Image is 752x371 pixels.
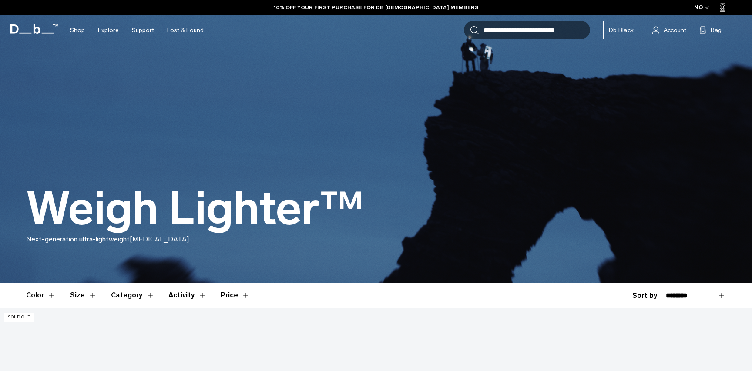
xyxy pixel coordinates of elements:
button: Toggle Filter [111,283,154,308]
span: Next-generation ultra-lightweight [26,235,130,243]
a: Account [652,25,686,35]
a: Support [132,15,154,46]
span: [MEDICAL_DATA]. [130,235,191,243]
a: 10% OFF YOUR FIRST PURCHASE FOR DB [DEMOGRAPHIC_DATA] MEMBERS [274,3,478,11]
span: Account [664,26,686,35]
button: Bag [699,25,722,35]
nav: Main Navigation [64,15,210,46]
a: Db Black [603,21,639,39]
button: Toggle Filter [26,283,56,308]
button: Toggle Filter [70,283,97,308]
button: Toggle Filter [168,283,207,308]
p: Sold Out [4,313,34,322]
a: Lost & Found [167,15,204,46]
h1: Weigh Lighter™ [26,184,363,234]
a: Explore [98,15,119,46]
button: Toggle Price [221,283,250,308]
span: Bag [711,26,722,35]
a: Shop [70,15,85,46]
